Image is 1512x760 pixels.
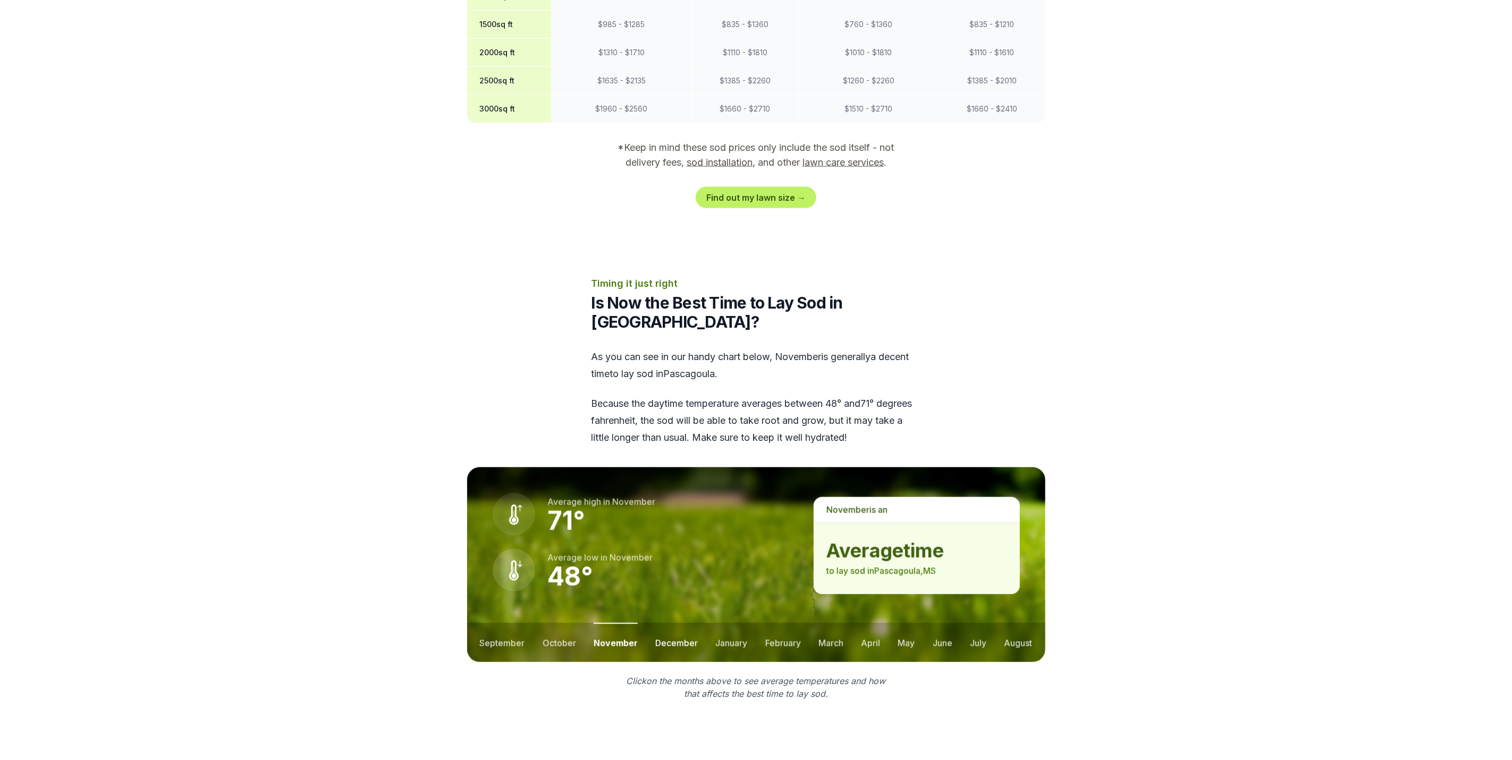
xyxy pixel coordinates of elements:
td: $ 1010 - $ 1810 [798,39,939,67]
a: Find out my lawn size → [696,187,816,208]
button: september [480,623,525,662]
p: Average low in [548,551,653,564]
td: $ 1510 - $ 2710 [798,95,939,123]
td: $ 1385 - $ 2260 [692,67,798,95]
p: to lay sod in Pascagoula , MS [826,565,1007,577]
button: may [898,623,915,662]
p: Click on the months above to see average temperatures and how that affects the best time to lay sod. [620,675,892,701]
strong: 71 ° [548,505,586,536]
td: $ 1635 - $ 2135 [551,67,692,95]
button: february [765,623,801,662]
span: november [826,505,869,515]
div: As you can see in our handy chart below, is generally a decent time to lay sod in Pascagoula . [592,348,921,446]
p: Timing it just right [592,276,921,291]
td: $ 1310 - $ 1710 [551,39,692,67]
button: december [655,623,698,662]
a: lawn care services [803,157,884,168]
td: $ 835 - $ 1210 [939,11,1045,39]
h2: Is Now the Best Time to Lay Sod in [GEOGRAPHIC_DATA]? [592,293,921,331]
th: 2000 sq ft [467,39,552,67]
th: 2500 sq ft [467,67,552,95]
td: $ 1260 - $ 2260 [798,67,939,95]
span: november [775,351,822,362]
button: october [543,623,576,662]
td: $ 760 - $ 1360 [798,11,939,39]
td: $ 835 - $ 1360 [692,11,798,39]
td: $ 985 - $ 1285 [551,11,692,39]
button: november [594,623,638,662]
button: march [818,623,843,662]
td: $ 1960 - $ 2560 [551,95,692,123]
p: Average high in [548,496,656,508]
button: june [933,623,952,662]
td: $ 1110 - $ 1810 [692,39,798,67]
td: $ 1110 - $ 1610 [939,39,1045,67]
th: 1500 sq ft [467,11,552,39]
td: $ 1385 - $ 2010 [939,67,1045,95]
td: $ 1660 - $ 2410 [939,95,1045,123]
strong: average time [826,540,1007,561]
span: november [613,497,656,507]
p: *Keep in mind these sod prices only include the sod itself - not delivery fees, , and other . [603,140,909,170]
button: april [861,623,880,662]
strong: 48 ° [548,561,594,592]
th: 3000 sq ft [467,95,552,123]
span: november [610,552,653,563]
p: Because the daytime temperature averages between 48 ° and 71 ° degrees fahrenheit, the sod will b... [592,395,921,446]
button: august [1004,623,1032,662]
a: sod installation [687,157,753,168]
button: july [970,623,986,662]
button: january [716,623,748,662]
p: is a n [814,497,1019,523]
td: $ 1660 - $ 2710 [692,95,798,123]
